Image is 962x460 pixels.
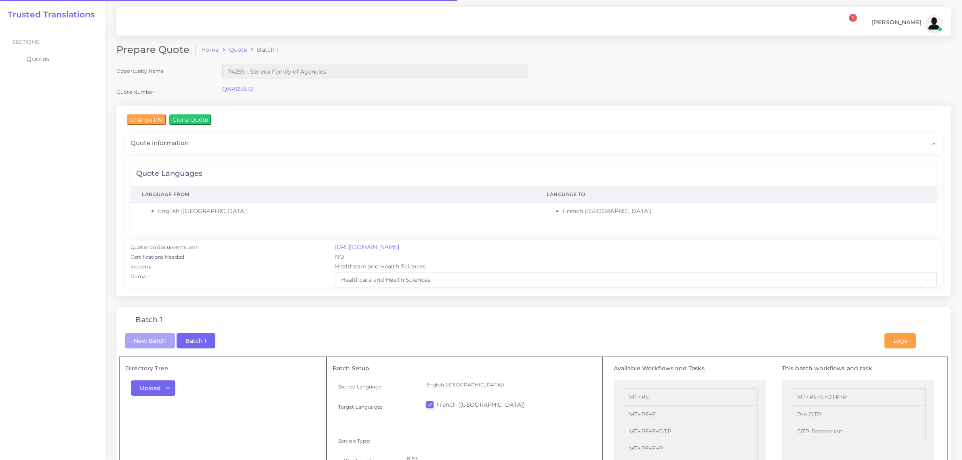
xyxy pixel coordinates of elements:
[125,133,942,153] div: Quote information
[6,51,99,68] a: Quotes
[135,316,162,325] h4: Batch 1
[338,383,381,390] label: Source Language
[329,253,942,262] div: NO
[338,437,370,444] label: Service Type:
[868,15,945,32] a: [PERSON_NAME]avatar
[872,19,922,25] span: [PERSON_NAME]
[614,365,766,372] h5: Available Workflows and Tasks
[131,263,152,270] label: Industry
[169,114,211,125] input: Clone Quote
[131,380,175,396] button: Upload
[222,85,253,93] a: QAR125612
[131,139,189,148] span: Quote information
[782,365,934,372] h5: This batch workflows and task
[622,440,758,457] li: MT+PE+E+P
[13,39,39,45] span: Sections
[329,262,942,272] div: Healthcare and Health Sciences
[790,406,926,423] li: Pre DTP
[849,14,857,22] span: 1
[229,46,247,54] a: Quote
[622,406,758,423] li: MT+PE+E
[790,388,926,406] li: MT+PE+E+DTP+P
[2,10,95,19] a: Trusted Translations
[893,337,907,344] span: Logs
[131,253,184,261] label: Certifications Needed
[335,243,400,251] a: [URL][DOMAIN_NAME]
[177,336,215,344] a: Batch 1
[131,244,199,251] label: Quotation documents path
[563,207,925,215] li: French ([GEOGRAPHIC_DATA])
[26,55,49,63] span: Quotes
[926,15,942,32] img: avatar
[247,46,278,54] li: Batch 1
[177,333,215,348] button: Batch 1
[535,186,937,203] th: Language To
[842,18,856,29] a: 1
[201,46,219,54] a: Home
[125,333,175,348] button: New Batch
[136,169,202,178] h4: Quote Languages
[884,333,916,348] button: Logs
[127,114,166,125] input: Change PM
[333,365,597,372] h5: Batch Setup
[116,89,154,95] label: Quote Number
[338,403,383,410] label: Target Languages
[116,68,164,74] label: Opportunity Name
[426,380,591,389] p: English ([GEOGRAPHIC_DATA])
[622,388,758,406] li: MT+PE
[131,186,535,203] th: Language From
[125,365,320,372] h5: Directory Tree
[125,336,175,344] a: New Batch
[622,423,758,440] li: MT+PE+E+DTP
[158,207,524,215] li: English ([GEOGRAPHIC_DATA])
[436,401,525,409] label: French ([GEOGRAPHIC_DATA])
[131,273,151,280] label: Domain
[790,423,926,440] li: DTP Recreation
[116,44,196,56] h2: Prepare Quote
